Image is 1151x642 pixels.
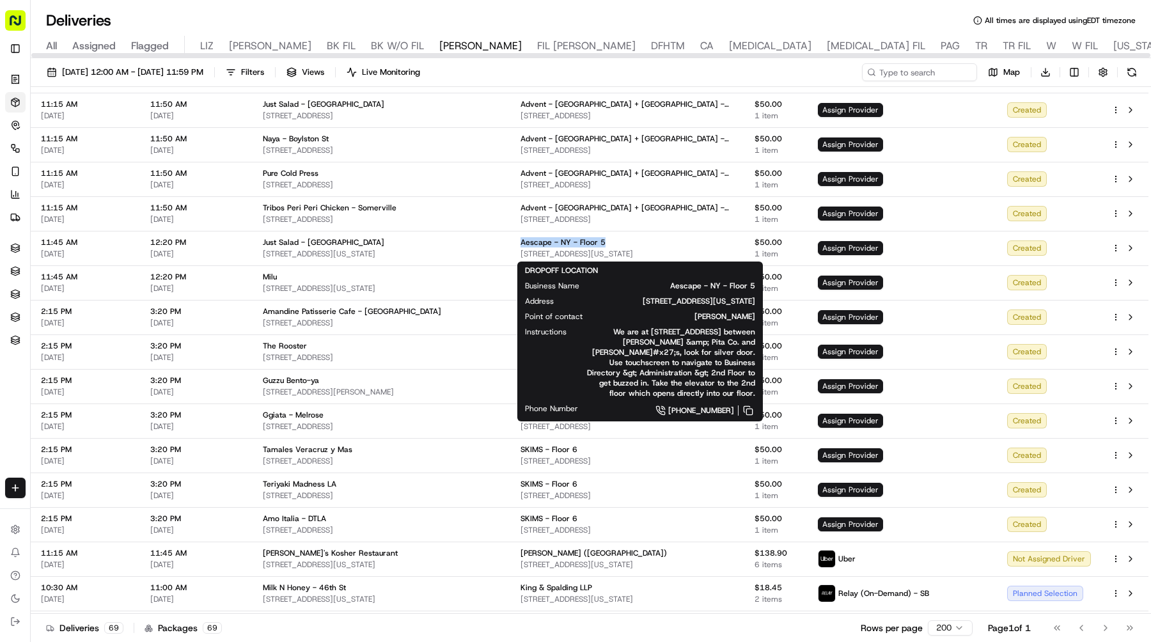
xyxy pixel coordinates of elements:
span: Naya - Boylston St [263,134,329,144]
img: 1736555255976-a54dd68f-1ca7-489b-9aae-adbdc363a1c4 [13,122,36,145]
span: [STREET_ADDRESS] [521,525,734,535]
span: 1 item [755,456,797,466]
span: 2:15 PM [41,410,130,420]
span: Tamales Veracruz y Mas [263,444,352,455]
span: Assign Provider [818,483,883,497]
span: [STREET_ADDRESS] [521,490,734,501]
span: Aescape - NY - Floor 5 [600,281,755,291]
span: 1 item [755,180,797,190]
span: [STREET_ADDRESS] [263,421,500,432]
span: Pure Cold Press [263,168,318,178]
span: Klarizel Pensader [40,198,106,208]
span: 11:15 AM [41,548,130,558]
span: [STREET_ADDRESS] [263,456,500,466]
span: $50.00 [755,444,797,455]
span: 2:15 PM [41,341,130,351]
span: [DATE] [41,594,130,604]
span: BK FIL [327,38,356,54]
div: Deliveries [46,622,123,634]
span: 1 item [755,214,797,224]
span: $50.00 [755,341,797,351]
span: [DATE] [41,525,130,535]
span: 1 item [755,525,797,535]
span: [MEDICAL_DATA] [729,38,811,54]
div: Start new chat [58,122,210,135]
span: [STREET_ADDRESS][US_STATE] [263,594,500,604]
img: uber-new-logo.jpeg [818,551,835,567]
span: $50.00 [755,513,797,524]
span: Business Name [525,281,579,291]
span: [STREET_ADDRESS] [263,180,500,190]
span: [DATE] [41,283,130,294]
span: 11:50 AM [150,168,242,178]
span: [DATE] [41,214,130,224]
span: Assign Provider [818,241,883,255]
span: [STREET_ADDRESS] [263,525,500,535]
span: 2:15 PM [41,306,130,317]
span: [STREET_ADDRESS] [521,111,734,121]
span: 3:20 PM [150,341,242,351]
span: [STREET_ADDRESS][US_STATE] [263,283,500,294]
span: Map [1003,67,1020,78]
span: DFHTM [651,38,685,54]
span: [DATE] [150,249,242,259]
span: W FIL [1072,38,1098,54]
span: 3:20 PM [150,444,242,455]
span: [STREET_ADDRESS] [263,490,500,501]
span: Assign Provider [818,345,883,359]
span: SKIMS - Floor 6 [521,479,577,489]
img: 1724597045416-56b7ee45-8013-43a0-a6f9-03cb97ddad50 [27,122,50,145]
span: Guzzu Bento-ya [263,375,319,386]
span: Amo Italia - DTLA [263,513,326,524]
span: [DATE] [150,560,242,570]
span: 3:20 PM [150,479,242,489]
span: $18.45 [755,583,797,593]
span: [PERSON_NAME] [229,38,311,54]
span: Flagged [131,38,169,54]
span: Assign Provider [818,414,883,428]
span: [STREET_ADDRESS] [263,318,500,328]
span: PAG [941,38,960,54]
span: $50.00 [755,237,797,247]
span: [STREET_ADDRESS] [263,111,500,121]
span: [PERSON_NAME]'s Kosher Restaurant [263,548,398,558]
span: [STREET_ADDRESS][US_STATE] [521,249,734,259]
span: 1 item [755,352,797,363]
a: Powered byPylon [90,282,155,292]
span: [DATE] [41,352,130,363]
span: 11:50 AM [150,99,242,109]
span: Assign Provider [818,379,883,393]
p: Welcome 👋 [13,51,233,72]
span: 1 item [755,111,797,121]
div: 69 [203,622,222,634]
span: [MEDICAL_DATA] FIL [827,38,925,54]
span: 12:20 PM [150,272,242,282]
span: $50.00 [755,168,797,178]
span: [DATE] [41,318,130,328]
span: [DATE] [41,111,130,121]
span: [DATE] [150,318,242,328]
span: LIZ [200,38,214,54]
span: Just Salad - [GEOGRAPHIC_DATA] [263,237,384,247]
span: 3:20 PM [150,375,242,386]
span: Relay (On-Demand) - SB [838,588,929,599]
span: 3:20 PM [150,410,242,420]
span: 1 item [755,145,797,155]
span: [DATE] 12:00 AM - [DATE] 11:59 PM [62,67,203,78]
span: Advent - [GEOGRAPHIC_DATA] + [GEOGRAPHIC_DATA] - Floor 34 [521,99,734,109]
span: 11:50 AM [150,203,242,213]
span: [DATE] [150,145,242,155]
span: 6 items [755,560,797,570]
div: We're available if you need us! [58,135,176,145]
span: 11:45 AM [41,272,130,282]
span: Assign Provider [818,517,883,531]
span: 1 item [755,421,797,432]
span: Assign Provider [818,172,883,186]
span: $138.90 [755,548,797,558]
div: Past conversations [13,166,86,176]
button: Views [281,63,330,81]
span: [DATE] [41,421,130,432]
span: 2:15 PM [41,444,130,455]
span: 1 item [755,249,797,259]
div: 69 [104,622,123,634]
